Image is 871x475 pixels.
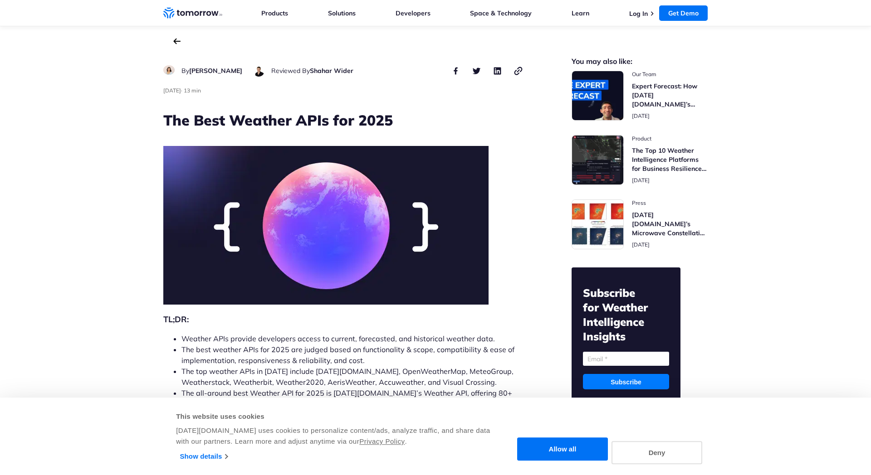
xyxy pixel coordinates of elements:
div: author name [271,65,353,76]
a: back to the main blog page [173,38,181,44]
a: Read Expert Forecast: How Tomorrow.io’s Microwave Sounders Are Revolutionizing Hurricane Monitoring [572,71,708,121]
img: Shahar Wider [253,65,264,77]
a: Products [261,9,288,17]
a: Privacy Policy [359,437,405,445]
button: share this post on facebook [450,65,461,76]
span: post catecory [632,135,708,142]
span: Reviewed By [271,67,310,75]
div: This website uses cookies [176,411,491,422]
a: Show details [180,450,228,463]
h2: Subscribe for Weather Intelligence Insights [583,286,669,344]
h2: You may also like: [572,58,708,65]
span: · [181,87,182,94]
h1: The Best Weather APIs for 2025 [163,110,524,130]
a: Learn [572,9,589,17]
a: Developers [396,9,431,17]
li: The all-around best Weather API for 2025 is [DATE][DOMAIN_NAME]’s Weather API, offering 80+ data ... [181,388,524,409]
span: publish date [163,87,181,94]
h2: TL;DR: [163,313,524,326]
img: Ruth Favela [163,65,175,75]
input: Email * [583,352,669,366]
button: Deny [612,441,702,464]
h3: Expert Forecast: How [DATE][DOMAIN_NAME]’s Microwave Sounders Are Revolutionizing Hurricane Monit... [632,82,708,109]
a: Get Demo [659,5,708,21]
a: Solutions [328,9,356,17]
button: Allow all [517,438,608,461]
span: Estimated reading time [184,87,201,94]
a: Space & Technology [470,9,532,17]
button: share this post on linkedin [492,65,503,76]
a: Log In [629,10,648,18]
div: author name [181,65,242,76]
a: Read Tomorrow.io’s Microwave Constellation Ready To Help This Hurricane Season [572,199,708,249]
span: publish date [632,177,650,184]
li: The top weather APIs in [DATE] include [DATE][DOMAIN_NAME], OpenWeatherMap, MeteoGroup, Weatherst... [181,366,524,388]
li: The best weather APIs for 2025 are judged based on functionality & scope, compatibility & ease of... [181,344,524,366]
span: By [181,67,189,75]
h3: The Top 10 Weather Intelligence Platforms for Business Resilience in [DATE] [632,146,708,173]
span: post catecory [632,71,708,78]
input: Subscribe [583,374,669,389]
span: post catecory [632,199,708,207]
a: Read The Top 10 Weather Intelligence Platforms for Business Resilience in 2025 [572,135,708,185]
a: Home link [163,6,222,20]
div: [DATE][DOMAIN_NAME] uses cookies to personalize content/ads, analyze traffic, and share data with... [176,425,491,447]
button: share this post on twitter [471,65,482,76]
li: Weather APIs provide developers access to current, forecasted, and historical weather data. [181,333,524,344]
h3: [DATE][DOMAIN_NAME]’s Microwave Constellation Ready To Help This Hurricane Season [632,210,708,237]
span: publish date [632,241,650,248]
span: publish date [632,112,650,119]
button: copy link to clipboard [513,65,524,76]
